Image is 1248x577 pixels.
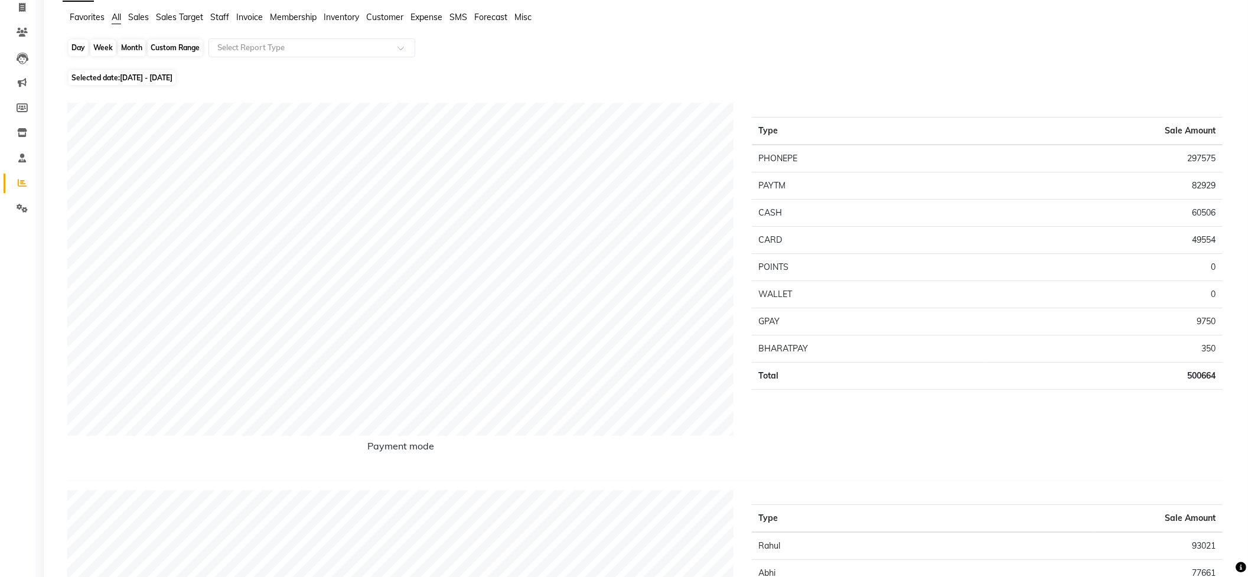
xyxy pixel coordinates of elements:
[210,12,229,22] span: Staff
[752,308,985,335] td: GPAY
[985,254,1223,281] td: 0
[985,281,1223,308] td: 0
[128,12,149,22] span: Sales
[70,12,105,22] span: Favorites
[69,70,175,85] span: Selected date:
[752,227,985,254] td: CARD
[985,200,1223,227] td: 60506
[752,200,985,227] td: CASH
[1093,532,1223,560] td: 93021
[67,441,734,457] h6: Payment mode
[112,12,121,22] span: All
[752,281,985,308] td: WALLET
[985,335,1223,363] td: 350
[752,335,985,363] td: BHARATPAY
[752,532,1094,560] td: Rahul
[118,40,145,56] div: Month
[752,505,1094,533] th: Type
[474,12,507,22] span: Forecast
[1093,505,1223,533] th: Sale Amount
[752,363,985,390] td: Total
[120,73,172,82] span: [DATE] - [DATE]
[148,40,203,56] div: Custom Range
[752,172,985,200] td: PAYTM
[324,12,359,22] span: Inventory
[410,12,442,22] span: Expense
[985,308,1223,335] td: 9750
[236,12,263,22] span: Invoice
[752,145,985,172] td: PHONEPE
[752,118,985,145] th: Type
[90,40,116,56] div: Week
[985,172,1223,200] td: 82929
[985,145,1223,172] td: 297575
[449,12,467,22] span: SMS
[270,12,317,22] span: Membership
[69,40,88,56] div: Day
[985,118,1223,145] th: Sale Amount
[985,363,1223,390] td: 500664
[985,227,1223,254] td: 49554
[156,12,203,22] span: Sales Target
[366,12,403,22] span: Customer
[752,254,985,281] td: POINTS
[514,12,532,22] span: Misc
